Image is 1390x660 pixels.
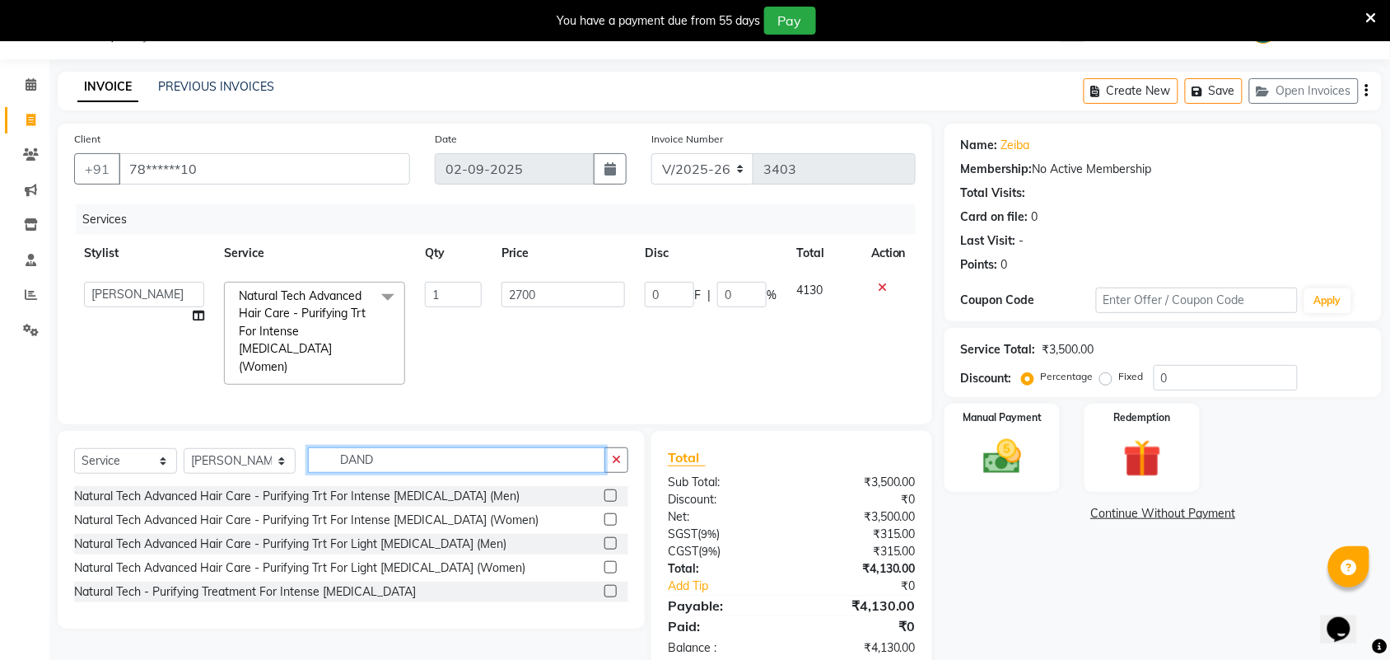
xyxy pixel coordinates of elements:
[694,287,701,304] span: F
[961,232,1016,250] div: Last Visit:
[1001,256,1008,274] div: 0
[655,578,814,595] a: Add Tip
[74,512,539,529] div: Natural Tech Advanced Hair Care - Purifying Trt For Intense [MEDICAL_DATA] (Women)
[655,543,792,560] div: ( )
[1084,78,1178,104] button: Create New
[1112,435,1173,482] img: _gift.svg
[1042,341,1094,358] div: ₹3,500.00
[791,491,928,508] div: ₹0
[1032,208,1038,226] div: 0
[74,583,416,601] div: Natural Tech - Purifying Treatment For Intense [MEDICAL_DATA]
[786,235,861,272] th: Total
[1019,232,1024,250] div: -
[764,7,816,35] button: Pay
[239,288,366,374] span: Natural Tech Advanced Hair Care - Purifying Trt For Intense [MEDICAL_DATA] (Women)
[668,449,706,466] span: Total
[1119,369,1144,384] label: Fixed
[1001,137,1030,154] a: Zeiba
[791,508,928,526] div: ₹3,500.00
[1321,594,1374,644] iframe: chat widget
[707,287,711,304] span: |
[1096,288,1298,313] input: Enter Offer / Coupon Code
[435,132,457,147] label: Date
[655,474,792,491] div: Sub Total:
[791,526,928,543] div: ₹315.00
[655,616,792,636] div: Paid:
[1114,410,1171,425] label: Redemption
[308,447,605,473] input: Search or Scan
[767,287,777,304] span: %
[961,161,1365,178] div: No Active Membership
[961,292,1096,309] div: Coupon Code
[74,559,525,577] div: Natural Tech Advanced Hair Care - Purifying Trt For Light [MEDICAL_DATA] (Women)
[961,137,998,154] div: Name:
[961,161,1033,178] div: Membership:
[1041,369,1094,384] label: Percentage
[961,370,1012,387] div: Discount:
[791,639,928,657] div: ₹4,130.00
[492,235,635,272] th: Price
[961,185,1026,202] div: Total Visits:
[972,435,1033,479] img: _cash.svg
[655,596,792,616] div: Payable:
[961,341,1036,358] div: Service Total:
[655,560,792,578] div: Total:
[791,616,928,636] div: ₹0
[1185,78,1243,104] button: Save
[791,560,928,578] div: ₹4,130.00
[651,132,723,147] label: Invoice Number
[796,283,823,297] span: 4130
[74,536,506,553] div: Natural Tech Advanced Hair Care - Purifying Trt For Light [MEDICAL_DATA] (Men)
[668,544,698,559] span: CGST
[668,527,697,541] span: SGST
[791,474,928,491] div: ₹3,500.00
[74,132,100,147] label: Client
[415,235,492,272] th: Qty
[287,359,295,374] a: x
[655,508,792,526] div: Net:
[814,578,928,595] div: ₹0
[963,410,1042,425] label: Manual Payment
[76,204,928,235] div: Services
[961,208,1029,226] div: Card on file:
[214,235,415,272] th: Service
[655,639,792,657] div: Balance :
[74,488,520,505] div: Natural Tech Advanced Hair Care - Purifying Trt For Intense [MEDICAL_DATA] (Men)
[1249,78,1359,104] button: Open Invoices
[791,543,928,560] div: ₹315.00
[77,73,138,102] a: INVOICE
[655,526,792,543] div: ( )
[635,235,786,272] th: Disc
[119,153,410,185] input: Search by Name/Mobile/Email/Code
[701,527,716,541] span: 9%
[158,79,274,94] a: PREVIOUS INVOICES
[74,235,214,272] th: Stylist
[791,596,928,616] div: ₹4,130.00
[74,153,120,185] button: +91
[861,235,916,272] th: Action
[655,491,792,508] div: Discount:
[557,12,761,30] div: You have a payment due from 55 days
[948,505,1378,522] a: Continue Without Payment
[961,256,998,274] div: Points:
[1304,288,1351,313] button: Apply
[702,545,717,558] span: 9%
